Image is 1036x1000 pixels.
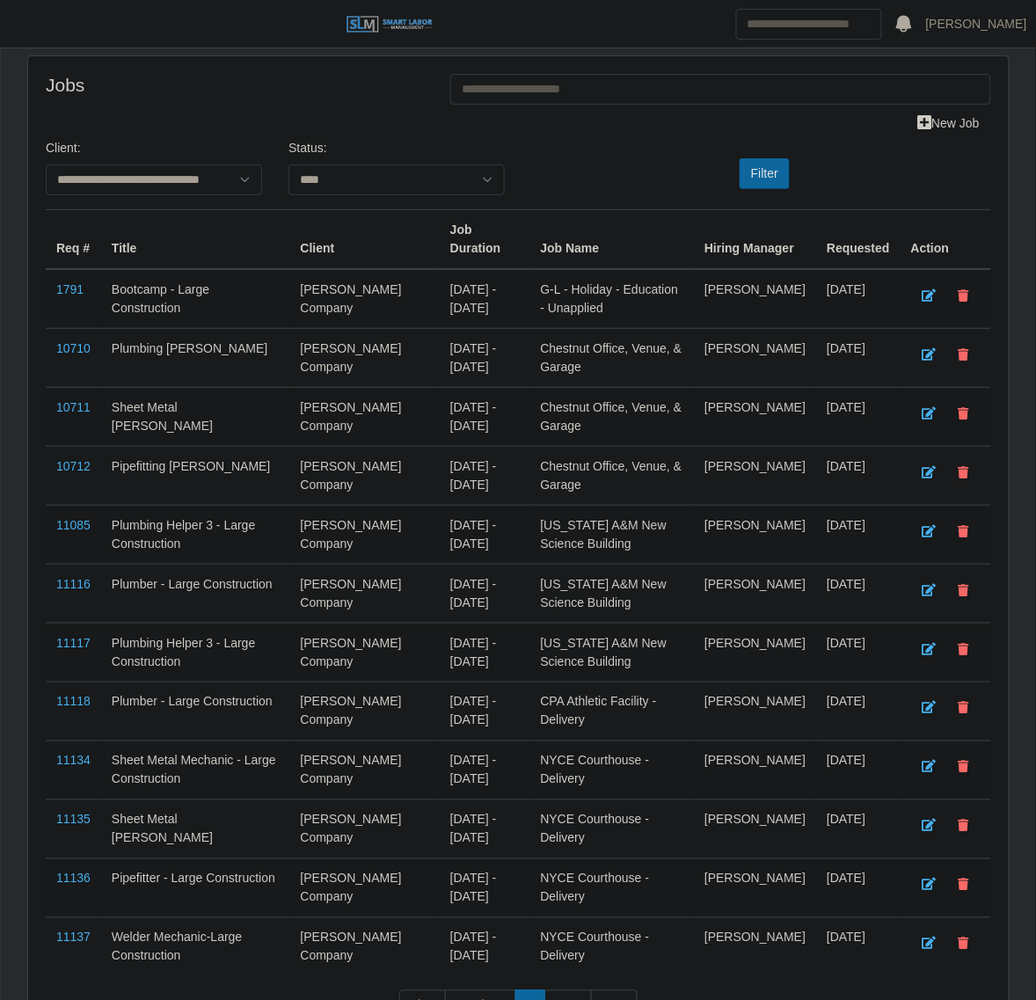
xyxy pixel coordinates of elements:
[290,210,440,270] th: Client
[694,329,816,388] td: [PERSON_NAME]
[694,682,816,741] td: [PERSON_NAME]
[816,859,901,918] td: [DATE]
[290,388,440,447] td: [PERSON_NAME] Company
[101,565,290,624] td: Plumber - Large Construction
[530,565,695,624] td: [US_STATE] A&M New Science Building
[440,918,530,977] td: [DATE] - [DATE]
[694,269,816,329] td: [PERSON_NAME]
[530,506,695,565] td: [US_STATE] A&M New Science Building
[694,506,816,565] td: [PERSON_NAME]
[736,9,882,40] input: Search
[290,624,440,682] td: [PERSON_NAME] Company
[290,329,440,388] td: [PERSON_NAME] Company
[101,624,290,682] td: Plumbing Helper 3 - Large Construction
[56,813,91,827] a: 11135
[56,872,91,886] a: 11136
[530,682,695,741] td: CPA Athletic Facility - Delivery
[816,329,901,388] td: [DATE]
[816,447,901,506] td: [DATE]
[816,565,901,624] td: [DATE]
[101,210,290,270] th: Title
[530,859,695,918] td: NYCE Courthouse - Delivery
[901,210,991,270] th: Action
[290,447,440,506] td: [PERSON_NAME] Company
[346,15,434,34] img: SLM Logo
[440,859,530,918] td: [DATE] - [DATE]
[56,341,91,355] a: 10710
[694,210,816,270] th: Hiring Manager
[530,210,695,270] th: Job Name
[290,682,440,741] td: [PERSON_NAME] Company
[530,388,695,447] td: Chestnut Office, Venue, & Garage
[290,859,440,918] td: [PERSON_NAME] Company
[740,158,790,189] button: Filter
[290,800,440,859] td: [PERSON_NAME] Company
[816,388,901,447] td: [DATE]
[907,108,991,139] a: New Job
[530,741,695,800] td: NYCE Courthouse - Delivery
[101,269,290,329] td: Bootcamp - Large Construction
[440,624,530,682] td: [DATE] - [DATE]
[530,269,695,329] td: G-L - Holiday - Education - Unapplied
[530,447,695,506] td: Chestnut Office, Venue, & Garage
[530,624,695,682] td: [US_STATE] A&M New Science Building
[56,459,91,473] a: 10712
[816,682,901,741] td: [DATE]
[440,506,530,565] td: [DATE] - [DATE]
[816,918,901,977] td: [DATE]
[694,624,816,682] td: [PERSON_NAME]
[816,741,901,800] td: [DATE]
[56,577,91,591] a: 11116
[101,506,290,565] td: Plumbing Helper 3 - Large Construction
[101,447,290,506] td: Pipefitting [PERSON_NAME]
[56,518,91,532] a: 11085
[56,695,91,709] a: 11118
[288,139,327,157] label: Status:
[101,800,290,859] td: Sheet Metal [PERSON_NAME]
[694,447,816,506] td: [PERSON_NAME]
[46,74,424,96] h4: Jobs
[694,741,816,800] td: [PERSON_NAME]
[816,506,901,565] td: [DATE]
[694,918,816,977] td: [PERSON_NAME]
[440,565,530,624] td: [DATE] - [DATE]
[56,282,84,296] a: 1791
[440,210,530,270] th: Job Duration
[694,565,816,624] td: [PERSON_NAME]
[926,15,1027,33] a: [PERSON_NAME]
[101,329,290,388] td: Plumbing [PERSON_NAME]
[440,447,530,506] td: [DATE] - [DATE]
[56,754,91,768] a: 11134
[46,139,81,157] label: Client:
[530,918,695,977] td: NYCE Courthouse - Delivery
[530,329,695,388] td: Chestnut Office, Venue, & Garage
[440,741,530,800] td: [DATE] - [DATE]
[816,269,901,329] td: [DATE]
[816,210,901,270] th: Requested
[101,741,290,800] td: Sheet Metal Mechanic - Large Construction
[816,800,901,859] td: [DATE]
[56,400,91,414] a: 10711
[694,859,816,918] td: [PERSON_NAME]
[290,269,440,329] td: [PERSON_NAME] Company
[440,800,530,859] td: [DATE] - [DATE]
[46,210,101,270] th: Req #
[440,682,530,741] td: [DATE] - [DATE]
[101,388,290,447] td: Sheet Metal [PERSON_NAME]
[440,388,530,447] td: [DATE] - [DATE]
[290,565,440,624] td: [PERSON_NAME] Company
[530,800,695,859] td: NYCE Courthouse - Delivery
[816,624,901,682] td: [DATE]
[56,636,91,650] a: 11117
[290,918,440,977] td: [PERSON_NAME] Company
[440,329,530,388] td: [DATE] - [DATE]
[290,741,440,800] td: [PERSON_NAME] Company
[694,800,816,859] td: [PERSON_NAME]
[440,269,530,329] td: [DATE] - [DATE]
[101,918,290,977] td: Welder Mechanic-Large Construction
[694,388,816,447] td: [PERSON_NAME]
[101,859,290,918] td: Pipefitter - Large Construction
[56,931,91,945] a: 11137
[290,506,440,565] td: [PERSON_NAME] Company
[101,682,290,741] td: Plumber - Large Construction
